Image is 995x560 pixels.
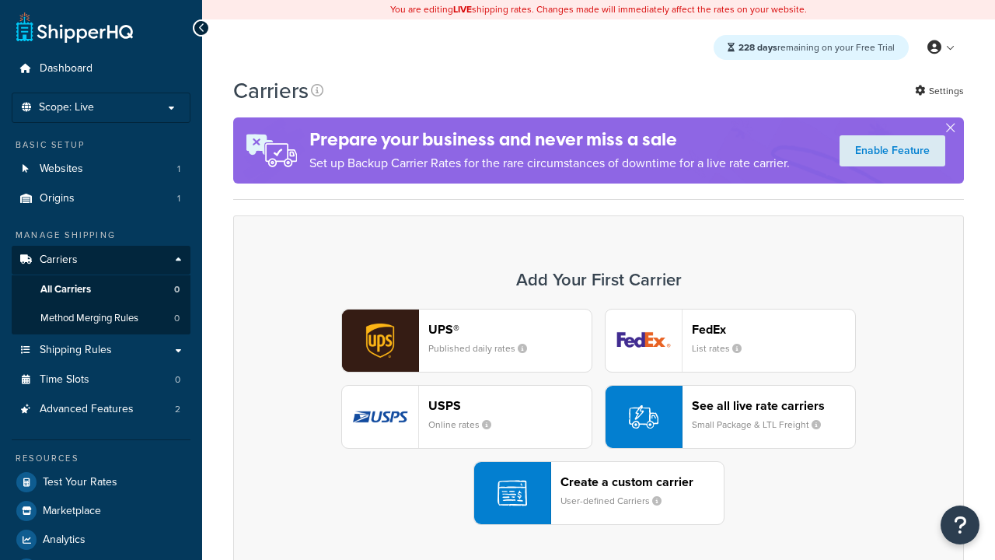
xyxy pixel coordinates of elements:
a: Origins 1 [12,184,190,213]
span: Scope: Live [39,101,94,114]
a: Shipping Rules [12,336,190,365]
a: Time Slots 0 [12,366,190,394]
a: Marketplace [12,497,190,525]
b: LIVE [453,2,472,16]
span: 0 [174,283,180,296]
li: Origins [12,184,190,213]
a: Enable Feature [840,135,945,166]
img: ups logo [342,310,418,372]
a: Test Your Rates [12,468,190,496]
small: Online rates [428,418,504,432]
a: Method Merging Rules 0 [12,304,190,333]
header: See all live rate carriers [692,398,855,413]
h4: Prepare your business and never miss a sale [309,127,790,152]
button: Open Resource Center [941,506,979,544]
span: 0 [174,312,180,325]
li: Websites [12,155,190,184]
a: Carriers [12,246,190,275]
small: List rates [692,341,754,355]
span: Shipping Rules [40,344,112,357]
strong: 228 days [738,40,777,54]
span: Advanced Features [40,403,134,416]
span: Origins [40,192,75,205]
span: Dashboard [40,62,93,75]
small: User-defined Carriers [560,494,674,508]
span: 0 [175,373,180,387]
div: Resources [12,452,190,465]
li: Time Slots [12,366,190,394]
span: Test Your Rates [43,476,117,489]
a: Websites 1 [12,155,190,184]
button: See all live rate carriersSmall Package & LTL Freight [605,385,856,449]
img: icon-carrier-liverate-becf4550.svg [629,402,658,432]
img: usps logo [342,386,418,448]
li: All Carriers [12,275,190,304]
a: Dashboard [12,54,190,83]
span: Marketplace [43,505,101,518]
h3: Add Your First Carrier [250,271,948,289]
small: Published daily rates [428,341,539,355]
span: 1 [177,163,180,176]
h1: Carriers [233,75,309,106]
a: Settings [915,80,964,102]
span: 1 [177,192,180,205]
p: Set up Backup Carrier Rates for the rare circumstances of downtime for a live rate carrier. [309,152,790,174]
span: Method Merging Rules [40,312,138,325]
button: ups logoUPS®Published daily rates [341,309,592,373]
div: Manage Shipping [12,229,190,242]
a: All Carriers 0 [12,275,190,304]
div: remaining on your Free Trial [714,35,909,60]
img: ad-rules-rateshop-fe6ec290ccb7230408bd80ed9643f0289d75e0ffd9eb532fc0e269fcd187b520.png [233,117,309,184]
span: All Carriers [40,283,91,296]
header: FedEx [692,322,855,337]
li: Carriers [12,246,190,334]
header: Create a custom carrier [560,474,724,489]
span: 2 [175,403,180,416]
span: Time Slots [40,373,89,387]
a: ShipperHQ Home [16,12,133,43]
span: Analytics [43,534,86,547]
span: Carriers [40,254,78,267]
header: USPS [428,398,592,413]
a: Advanced Features 2 [12,395,190,424]
small: Small Package & LTL Freight [692,418,833,432]
div: Basic Setup [12,138,190,152]
button: usps logoUSPSOnline rates [341,385,592,449]
header: UPS® [428,322,592,337]
li: Advanced Features [12,395,190,424]
li: Method Merging Rules [12,304,190,333]
a: Analytics [12,526,190,554]
button: fedEx logoFedExList rates [605,309,856,373]
span: Websites [40,163,83,176]
img: fedEx logo [606,310,682,372]
button: Create a custom carrierUser-defined Carriers [473,461,724,525]
img: icon-carrier-custom-c93b8a24.svg [497,478,527,508]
